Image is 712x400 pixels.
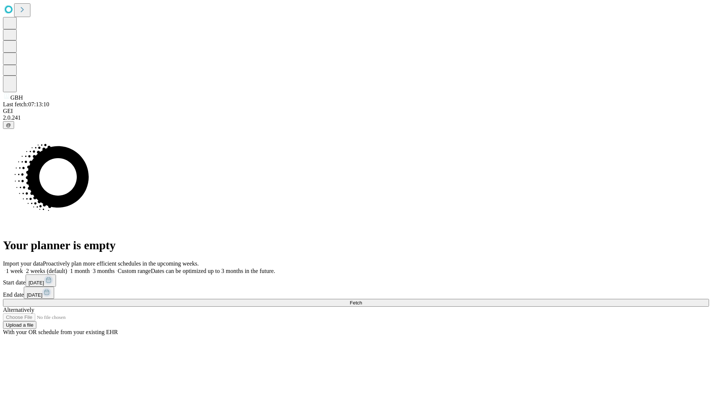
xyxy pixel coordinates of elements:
[43,260,199,267] span: Proactively plan more efficient schedules in the upcoming weeks.
[6,122,11,128] span: @
[3,114,709,121] div: 2.0.241
[27,292,42,298] span: [DATE]
[10,94,23,101] span: GBH
[3,287,709,299] div: End date
[24,287,54,299] button: [DATE]
[3,239,709,252] h1: Your planner is empty
[3,260,43,267] span: Import your data
[29,280,44,286] span: [DATE]
[26,268,67,274] span: 2 weeks (default)
[3,329,118,335] span: With your OR schedule from your existing EHR
[151,268,275,274] span: Dates can be optimized up to 3 months in the future.
[3,321,36,329] button: Upload a file
[3,299,709,307] button: Fetch
[93,268,115,274] span: 3 months
[6,268,23,274] span: 1 week
[26,274,56,287] button: [DATE]
[350,300,362,306] span: Fetch
[3,121,14,129] button: @
[118,268,151,274] span: Custom range
[3,101,49,107] span: Last fetch: 07:13:10
[3,307,34,313] span: Alternatively
[3,108,709,114] div: GEI
[70,268,90,274] span: 1 month
[3,274,709,287] div: Start date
